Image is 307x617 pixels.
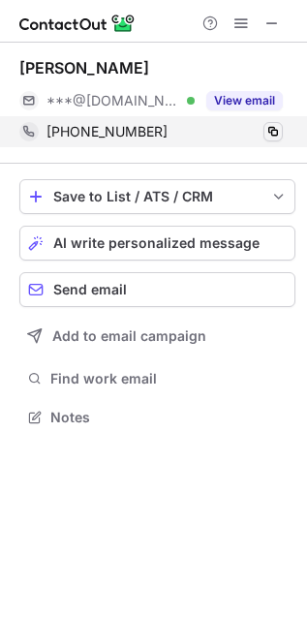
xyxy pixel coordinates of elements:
[19,319,295,354] button: Add to email campaign
[53,189,261,204] div: Save to List / ATS / CRM
[19,365,295,392] button: Find work email
[19,272,295,307] button: Send email
[52,328,206,344] span: Add to email campaign
[19,58,149,77] div: [PERSON_NAME]
[53,235,260,251] span: AI write personalized message
[19,226,295,261] button: AI write personalized message
[19,404,295,431] button: Notes
[53,282,127,297] span: Send email
[19,12,136,35] img: ContactOut v5.3.10
[206,91,283,110] button: Reveal Button
[50,409,288,426] span: Notes
[46,92,180,109] span: ***@[DOMAIN_NAME]
[50,370,288,387] span: Find work email
[19,179,295,214] button: save-profile-one-click
[46,123,168,140] span: [PHONE_NUMBER]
